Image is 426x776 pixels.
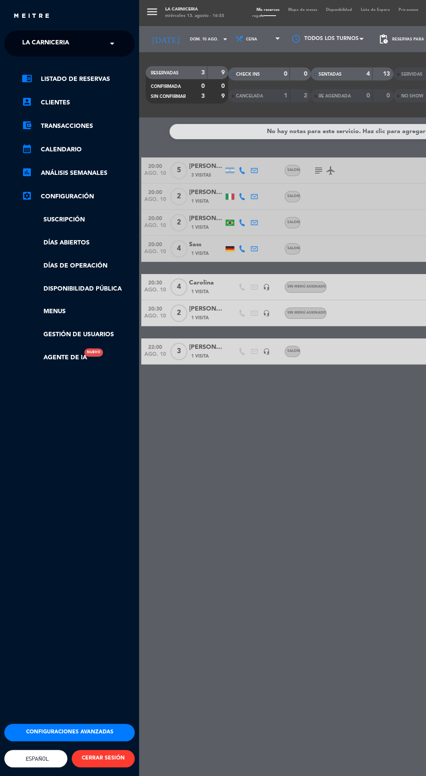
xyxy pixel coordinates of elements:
[22,191,32,201] i: settings_applications
[378,34,389,44] span: pending_actions
[22,74,135,84] a: chrome_reader_modeListado de Reservas
[22,97,32,107] i: account_box
[22,144,135,155] a: calendar_monthCalendario
[22,34,69,53] span: La Carniceria
[22,144,32,154] i: calendar_month
[22,167,32,177] i: assessment
[22,215,135,225] a: Suscripción
[22,284,135,294] a: Disponibilidad pública
[84,348,103,357] div: Nuevo
[22,97,135,108] a: account_boxClientes
[22,353,87,363] a: Agente de IANuevo
[23,756,49,762] span: Español
[72,750,135,767] button: CERRAR SESIÓN
[22,168,135,178] a: assessmentANÁLISIS SEMANALES
[22,261,135,271] a: Días de Operación
[22,191,135,202] a: Configuración
[22,238,135,248] a: Días abiertos
[22,330,135,340] a: Gestión de usuarios
[4,724,135,741] button: Configuraciones avanzadas
[22,307,135,317] a: Menus
[13,13,50,20] img: MEITRE
[22,120,32,130] i: account_balance_wallet
[22,73,32,84] i: chrome_reader_mode
[22,121,135,131] a: account_balance_walletTransacciones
